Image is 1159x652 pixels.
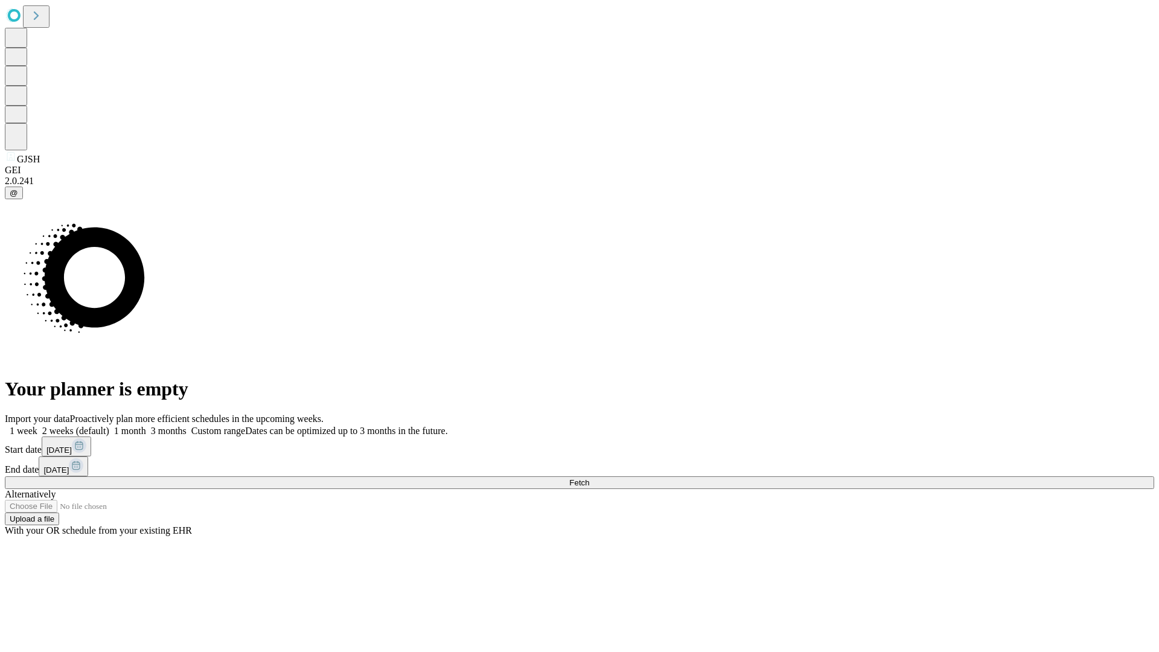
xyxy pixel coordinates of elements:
div: End date [5,456,1154,476]
span: Import your data [5,414,70,424]
span: 2 weeks (default) [42,426,109,436]
div: 2.0.241 [5,176,1154,187]
span: Custom range [191,426,245,436]
span: Fetch [569,478,589,487]
h1: Your planner is empty [5,378,1154,400]
span: Dates can be optimized up to 3 months in the future. [245,426,447,436]
div: GEI [5,165,1154,176]
span: GJSH [17,154,40,164]
button: Fetch [5,476,1154,489]
span: [DATE] [46,446,72,455]
span: With your OR schedule from your existing EHR [5,525,192,535]
span: 1 month [114,426,146,436]
span: Alternatively [5,489,56,499]
button: [DATE] [42,436,91,456]
button: [DATE] [39,456,88,476]
button: Upload a file [5,513,59,525]
span: Proactively plan more efficient schedules in the upcoming weeks. [70,414,324,424]
span: [DATE] [43,465,69,475]
div: Start date [5,436,1154,456]
button: @ [5,187,23,199]
span: 3 months [151,426,187,436]
span: @ [10,188,18,197]
span: 1 week [10,426,37,436]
